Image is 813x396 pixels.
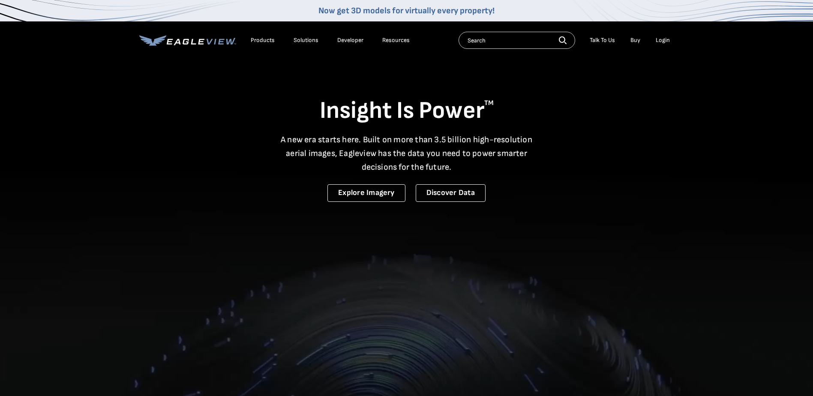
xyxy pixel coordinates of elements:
div: Talk To Us [590,36,615,44]
div: Login [656,36,670,44]
a: Developer [337,36,363,44]
p: A new era starts here. Built on more than 3.5 billion high-resolution aerial images, Eagleview ha... [276,133,538,174]
input: Search [459,32,575,49]
a: Now get 3D models for virtually every property! [318,6,495,16]
sup: TM [484,99,494,107]
div: Products [251,36,275,44]
a: Explore Imagery [327,184,405,202]
a: Buy [630,36,640,44]
h1: Insight Is Power [139,96,674,126]
a: Discover Data [416,184,486,202]
div: Resources [382,36,410,44]
div: Solutions [294,36,318,44]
